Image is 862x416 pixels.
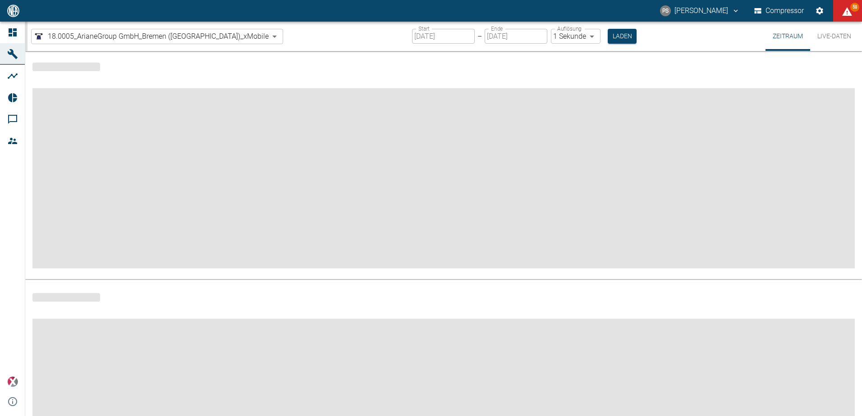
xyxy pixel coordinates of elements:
img: Xplore Logo [7,376,18,387]
button: Einstellungen [812,3,828,19]
label: Start [418,25,430,32]
div: 1 Sekunde [551,29,601,44]
span: 18.0005_ArianeGroup GmbH_Bremen ([GEOGRAPHIC_DATA])_xMobile [48,31,269,41]
span: 58 [850,3,859,12]
button: Zeitraum [766,22,810,51]
button: Laden [608,29,637,44]
button: pascal.schwanebeck@neuman-esser.com [659,3,741,19]
label: Auflösung [557,25,582,32]
button: Live-Daten [810,22,858,51]
div: PS [660,5,671,16]
a: 18.0005_ArianeGroup GmbH_Bremen ([GEOGRAPHIC_DATA])_xMobile [33,31,269,42]
input: DD.MM.YYYY [412,29,475,44]
button: Compressor [752,3,806,19]
img: logo [6,5,20,17]
p: – [477,31,482,41]
input: DD.MM.YYYY [485,29,547,44]
label: Ende [491,25,503,32]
